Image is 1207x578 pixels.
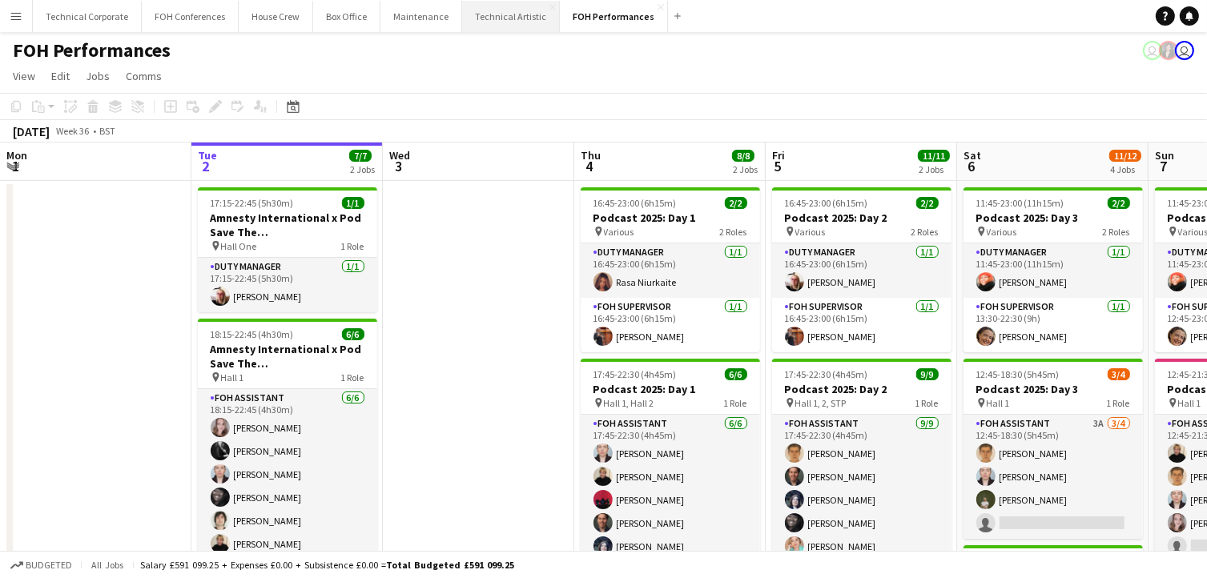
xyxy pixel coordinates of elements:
h1: FOH Performances [13,38,171,62]
span: 16:45-23:00 (6h15m) [785,197,868,209]
span: 1 [4,157,27,175]
button: Technical Artistic [462,1,560,32]
span: Edit [51,69,70,83]
span: 2 Roles [1103,226,1130,238]
span: 1/1 [342,197,364,209]
span: Various [604,226,634,238]
span: View [13,69,35,83]
div: Salary £591 099.25 + Expenses £0.00 + Subsistence £0.00 = [140,559,514,571]
button: House Crew [239,1,313,32]
span: Tue [198,148,217,163]
span: Hall 1 [221,371,244,383]
span: 12:45-18:30 (5h45m) [976,368,1060,380]
app-card-role: Duty Manager1/117:15-22:45 (5h30m)[PERSON_NAME] [198,258,377,312]
app-card-role: FOH Supervisor1/116:45-23:00 (6h15m)[PERSON_NAME] [581,298,760,352]
span: Thu [581,148,601,163]
app-job-card: 12:45-18:30 (5h45m)3/4Podcast 2025: Day 3 Hall 11 RoleFOH Assistant3A3/412:45-18:30 (5h45m)[PERSO... [964,359,1143,539]
span: 5 [770,157,785,175]
span: Sat [964,148,981,163]
div: 2 Jobs [919,163,949,175]
span: 2/2 [916,197,939,209]
div: [DATE] [13,123,50,139]
span: Comms [126,69,162,83]
a: Edit [45,66,76,86]
span: 16:45-23:00 (6h15m) [593,197,677,209]
span: Hall 1 [987,397,1010,409]
app-user-avatar: Lexi Clare [1159,41,1178,60]
div: BST [99,125,115,137]
span: Mon [6,148,27,163]
span: 11/12 [1109,150,1141,162]
app-job-card: 17:15-22:45 (5h30m)1/1Amnesty International x Pod Save The [GEOGRAPHIC_DATA] Hall One1 RoleDuty M... [198,187,377,312]
button: Maintenance [380,1,462,32]
div: 2 Jobs [733,163,758,175]
span: 6 [961,157,981,175]
h3: Podcast 2025: Day 2 [772,211,952,225]
span: 1 Role [341,371,364,383]
a: View [6,66,42,86]
span: 3/4 [1108,368,1130,380]
app-job-card: 16:45-23:00 (6h15m)2/2Podcast 2025: Day 1 Various2 RolesDuty Manager1/116:45-23:00 (6h15m)Rasa Ni... [581,187,760,352]
span: Budgeted [26,560,72,571]
app-job-card: 11:45-23:00 (11h15m)2/2Podcast 2025: Day 3 Various2 RolesDuty Manager1/111:45-23:00 (11h15m)[PERS... [964,187,1143,352]
span: 18:15-22:45 (4h30m) [211,328,294,340]
app-card-role: FOH Supervisor1/116:45-23:00 (6h15m)[PERSON_NAME] [772,298,952,352]
app-user-avatar: Nathan PERM Birdsall [1175,41,1194,60]
span: 17:45-22:30 (4h45m) [785,368,868,380]
h3: Amnesty International x Pod Save The [GEOGRAPHIC_DATA] [198,342,377,371]
span: Hall 1, Hall 2 [604,397,654,409]
app-card-role: FOH Assistant6/618:15-22:45 (4h30m)[PERSON_NAME][PERSON_NAME][PERSON_NAME][PERSON_NAME][PERSON_NA... [198,389,377,560]
span: 1 Role [724,397,747,409]
span: 11/11 [918,150,950,162]
app-card-role: Duty Manager1/116:45-23:00 (6h15m)Rasa Niurkaite [581,243,760,298]
span: 4 [578,157,601,175]
button: Technical Corporate [33,1,142,32]
span: 2 Roles [911,226,939,238]
button: FOH Performances [560,1,668,32]
span: 1 Role [1107,397,1130,409]
h3: Podcast 2025: Day 3 [964,211,1143,225]
h3: Amnesty International x Pod Save The [GEOGRAPHIC_DATA] [198,211,377,239]
span: 6/6 [725,368,747,380]
span: 3 [387,157,410,175]
h3: Podcast 2025: Day 2 [772,382,952,396]
span: 1 Role [341,240,364,252]
span: 1 Role [915,397,939,409]
span: Fri [772,148,785,163]
span: Wed [389,148,410,163]
app-card-role: FOH Assistant3A3/412:45-18:30 (5h45m)[PERSON_NAME][PERSON_NAME][PERSON_NAME] [964,415,1143,539]
span: 8/8 [732,150,754,162]
a: Jobs [79,66,116,86]
div: 2 Jobs [350,163,375,175]
span: Hall 1 [1178,397,1201,409]
span: 7/7 [349,150,372,162]
app-card-role: Duty Manager1/111:45-23:00 (11h15m)[PERSON_NAME] [964,243,1143,298]
app-card-role: Duty Manager1/116:45-23:00 (6h15m)[PERSON_NAME] [772,243,952,298]
span: 11:45-23:00 (11h15m) [976,197,1064,209]
span: 9/9 [916,368,939,380]
div: 16:45-23:00 (6h15m)2/2Podcast 2025: Day 2 Various2 RolesDuty Manager1/116:45-23:00 (6h15m)[PERSON... [772,187,952,352]
span: Total Budgeted £591 099.25 [386,559,514,571]
a: Comms [119,66,168,86]
span: Hall One [221,240,257,252]
button: Budgeted [8,556,74,574]
span: Week 36 [53,125,93,137]
app-job-card: 18:15-22:45 (4h30m)6/6Amnesty International x Pod Save The [GEOGRAPHIC_DATA] Hall 11 RoleFOH Assi... [198,319,377,556]
span: 17:45-22:30 (4h45m) [593,368,677,380]
span: 17:15-22:45 (5h30m) [211,197,294,209]
h3: Podcast 2025: Day 1 [581,382,760,396]
button: FOH Conferences [142,1,239,32]
span: 2 [195,157,217,175]
app-user-avatar: Visitor Services [1143,41,1162,60]
button: Box Office [313,1,380,32]
span: 7 [1153,157,1174,175]
span: Jobs [86,69,110,83]
span: Hall 1, 2, STP [795,397,847,409]
span: 2/2 [1108,197,1130,209]
span: All jobs [88,559,127,571]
